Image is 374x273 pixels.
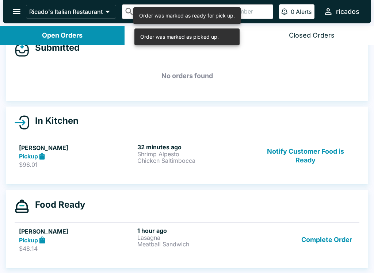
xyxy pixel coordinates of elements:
h6: 32 minutes ago [137,143,253,151]
p: Alerts [296,8,312,15]
p: Ricado's Italian Restaurant [29,8,103,15]
div: Order was marked as ready for pick up. [139,9,235,22]
button: Ricado's Italian Restaurant [26,5,116,19]
h5: No orders found [15,63,359,89]
div: ricados [336,7,359,16]
h4: Food Ready [29,199,85,210]
div: Open Orders [42,31,83,40]
h4: Submitted [29,42,80,53]
strong: Pickup [19,153,38,160]
p: 0 [291,8,294,15]
button: ricados [320,4,362,19]
button: Notify Customer Food is Ready [256,143,355,169]
p: $48.14 [19,245,134,252]
button: Complete Order [298,227,355,252]
p: $96.01 [19,161,134,168]
h5: [PERSON_NAME] [19,227,134,236]
p: Lasagna [137,234,253,241]
p: Chicken Saltimbocca [137,157,253,164]
h4: In Kitchen [29,115,79,126]
div: Closed Orders [289,31,335,40]
p: Shrimp Alpesto [137,151,253,157]
button: open drawer [7,2,26,21]
div: Order was marked as picked up. [140,31,219,43]
h6: 1 hour ago [137,227,253,234]
p: Meatball Sandwich [137,241,253,247]
h5: [PERSON_NAME] [19,143,134,152]
strong: Pickup [19,237,38,244]
a: [PERSON_NAME]Pickup$48.141 hour agoLasagnaMeatball SandwichComplete Order [15,222,359,257]
a: [PERSON_NAME]Pickup$96.0132 minutes agoShrimp AlpestoChicken SaltimboccaNotify Customer Food is R... [15,139,359,173]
